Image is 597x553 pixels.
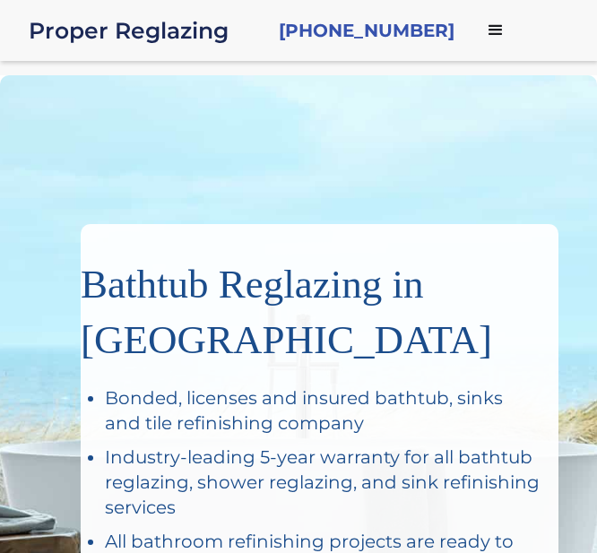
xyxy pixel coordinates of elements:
[81,242,541,367] h1: Bathtub Reglazing in [GEOGRAPHIC_DATA]
[105,445,541,520] div: Industry-leading 5-year warranty for all bathtub reglazing, shower reglazing, and sink refinishin...
[105,385,541,436] div: Bonded, licenses and insured bathtub, sinks and tile refinishing company
[279,18,454,43] a: [PHONE_NUMBER]
[469,4,523,57] div: menu
[29,18,264,43] a: home
[29,18,264,43] div: Proper Reglazing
